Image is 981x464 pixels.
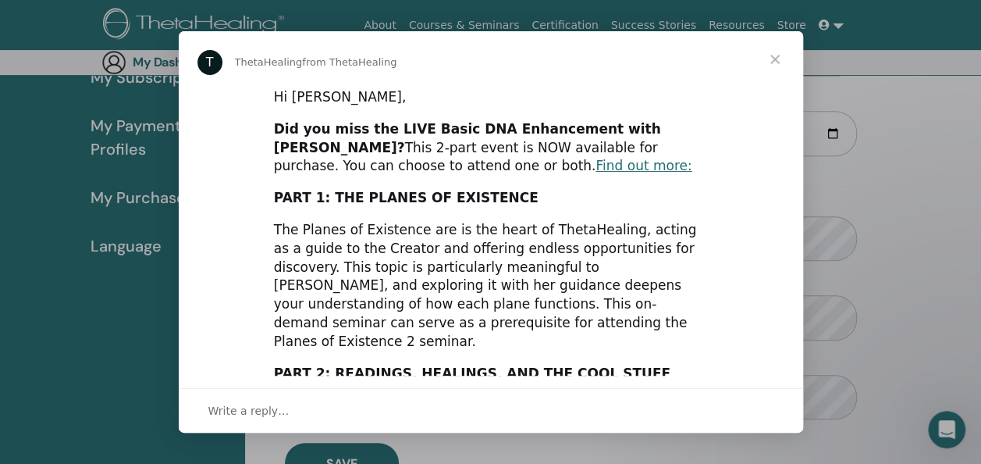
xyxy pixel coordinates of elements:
[274,88,708,107] div: Hi [PERSON_NAME],
[197,50,222,75] div: Profile image for ThetaHealing
[235,56,303,68] span: ThetaHealing
[302,56,396,68] span: from ThetaHealing
[274,366,670,381] b: PART 2: READINGS, HEALINGS, AND THE COOL STUFF
[274,120,708,176] div: This 2-part event is NOW available for purchase. You can choose to attend one or both.
[274,221,708,352] div: The Planes of Existence are is the heart of ThetaHealing, acting as a guide to the Creator and of...
[274,121,661,155] b: Did you miss the LIVE Basic DNA Enhancement with [PERSON_NAME]?
[179,388,803,433] div: Open conversation and reply
[274,190,538,205] b: PART 1: THE PLANES OF EXISTENCE
[595,158,691,173] a: Find out more:
[208,401,290,421] span: Write a reply…
[747,31,803,87] span: Close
